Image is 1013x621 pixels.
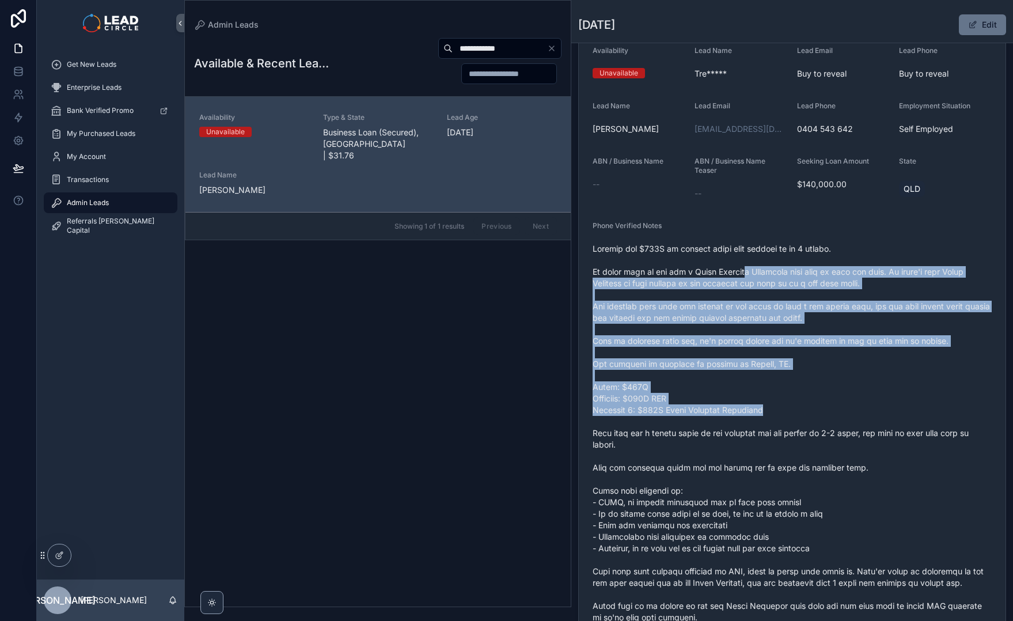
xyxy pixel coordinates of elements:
span: Lead Age [447,113,557,122]
span: Availability [593,46,628,55]
span: Phone Verified Notes [593,221,662,230]
span: -- [695,188,701,199]
span: QLD [904,183,920,195]
span: Enterprise Leads [67,83,122,92]
button: Edit [959,14,1006,35]
span: Lead Phone [899,46,938,55]
a: Get New Leads [44,54,177,75]
div: Unavailable [206,127,245,137]
span: Type & State [323,113,433,122]
span: -- [593,179,600,190]
span: Business Loan (Secured), [GEOGRAPHIC_DATA] | $31.76 [323,127,433,161]
a: Bank Verified Promo [44,100,177,121]
span: Lead Phone [797,101,836,110]
span: Referrals [PERSON_NAME] Capital [67,217,166,235]
span: $140,000.00 [797,179,890,190]
span: Lead Name [199,171,309,180]
span: [PERSON_NAME] [593,123,685,135]
span: Buy to reveal [899,68,992,79]
a: My Purchased Leads [44,123,177,144]
span: Availability [199,113,309,122]
span: Employment Situation [899,101,970,110]
span: State [899,157,916,165]
span: My Purchased Leads [67,129,135,138]
h1: [DATE] [578,17,615,33]
span: Get New Leads [67,60,116,69]
span: Admin Leads [67,198,109,207]
span: Lead Name [593,101,630,110]
span: [PERSON_NAME] [20,593,96,607]
p: [PERSON_NAME] [81,595,147,606]
img: App logo [83,14,138,32]
a: Admin Leads [194,19,259,31]
span: Lead Email [797,46,833,55]
span: 0404 543 642 [797,123,890,135]
a: Transactions [44,169,177,190]
a: My Account [44,146,177,167]
a: Referrals [PERSON_NAME] Capital [44,215,177,236]
span: Lead Email [695,101,730,110]
div: Unavailable [600,68,638,78]
span: [DATE] [447,127,557,138]
span: Showing 1 of 1 results [394,222,464,231]
span: Transactions [67,175,109,184]
span: Admin Leads [208,19,259,31]
span: Buy to reveal [797,68,890,79]
a: Enterprise Leads [44,77,177,98]
span: [PERSON_NAME] [199,184,309,196]
a: AvailabilityUnavailableType & StateBusiness Loan (Secured), [GEOGRAPHIC_DATA] | $31.76Lead Age[DA... [185,97,571,212]
span: Lead Name [695,46,732,55]
div: scrollable content [37,46,184,251]
button: Clear [547,44,561,53]
span: Self Employed [899,123,992,135]
span: Seeking Loan Amount [797,157,869,165]
a: Admin Leads [44,192,177,213]
a: [EMAIL_ADDRESS][DOMAIN_NAME] [695,123,787,135]
span: My Account [67,152,106,161]
span: ABN / Business Name Teaser [695,157,765,175]
h1: Available & Recent Leads [194,55,329,71]
span: Bank Verified Promo [67,106,134,115]
span: ABN / Business Name [593,157,663,165]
